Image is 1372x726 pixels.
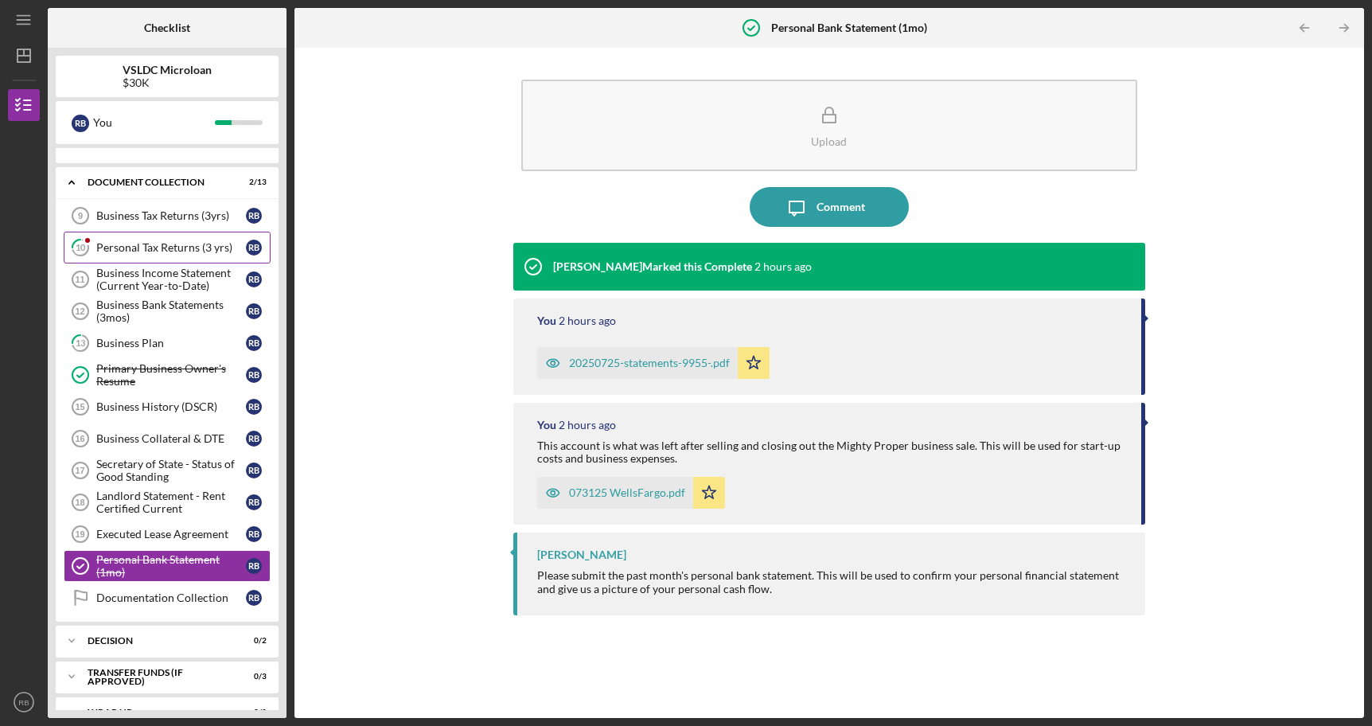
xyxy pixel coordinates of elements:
[537,569,1129,595] div: Please submit the past month's personal bank statement. This will be used to confirm your persona...
[246,208,262,224] div: R B
[18,698,29,707] text: RB
[246,303,262,319] div: R B
[246,431,262,447] div: R B
[246,240,262,256] div: R B
[93,109,215,136] div: You
[64,327,271,359] a: 13Business PlanRB
[246,590,262,606] div: R B
[537,439,1125,465] div: This account is what was left after selling and closing out the Mighty Proper business sale. This...
[88,668,227,686] div: Transfer Funds (If Approved)
[64,550,271,582] a: Personal Bank Statement (1mo)RB
[123,76,212,89] div: $30K
[238,672,267,681] div: 0 / 3
[64,486,271,518] a: 18Landlord Statement - Rent Certified CurrentRB
[72,115,89,132] div: R B
[96,209,246,222] div: Business Tax Returns (3yrs)
[64,200,271,232] a: 9Business Tax Returns (3yrs)RB
[238,178,267,187] div: 2 / 13
[8,686,40,718] button: RB
[569,357,730,369] div: 20250725-statements-9955-.pdf
[553,260,752,273] div: [PERSON_NAME] Marked this Complete
[76,243,86,253] tspan: 10
[246,367,262,383] div: R B
[96,362,246,388] div: Primary Business Owner's Resume
[246,335,262,351] div: R B
[246,463,262,478] div: R B
[96,490,246,515] div: Landlord Statement - Rent Certified Current
[521,80,1137,171] button: Upload
[771,21,927,34] b: Personal Bank Statement (1mo)
[754,260,812,273] time: 2025-08-15 23:27
[75,306,84,316] tspan: 12
[246,271,262,287] div: R B
[569,486,685,499] div: 073125 WellsFargo.pdf
[75,466,84,475] tspan: 17
[75,402,84,412] tspan: 15
[96,337,246,349] div: Business Plan
[123,64,212,76] b: VSLDC Microloan
[811,135,847,147] div: Upload
[64,359,271,391] a: Primary Business Owner's ResumeRB
[75,529,84,539] tspan: 19
[559,314,616,327] time: 2025-08-15 22:46
[96,458,246,483] div: Secretary of State - Status of Good Standing
[246,526,262,542] div: R B
[96,432,246,445] div: Business Collateral & DTE
[96,553,246,579] div: Personal Bank Statement (1mo)
[238,636,267,646] div: 0 / 2
[88,178,227,187] div: Document Collection
[76,338,85,349] tspan: 13
[144,21,190,34] b: Checklist
[238,708,267,717] div: 0 / 2
[246,494,262,510] div: R B
[96,267,246,292] div: Business Income Statement (Current Year-to-Date)
[537,347,770,379] button: 20250725-statements-9955-.pdf
[96,528,246,541] div: Executed Lease Agreement
[64,423,271,455] a: 16Business Collateral & DTERB
[96,241,246,254] div: Personal Tax Returns (3 yrs)
[64,455,271,486] a: 17Secretary of State - Status of Good StandingRB
[64,123,271,155] a: 8Debt ScheduleRB
[64,295,271,327] a: 12Business Bank Statements (3mos)RB
[537,548,626,561] div: [PERSON_NAME]
[537,314,556,327] div: You
[75,275,84,284] tspan: 11
[817,187,865,227] div: Comment
[64,263,271,295] a: 11Business Income Statement (Current Year-to-Date)RB
[96,299,246,324] div: Business Bank Statements (3mos)
[78,211,83,221] tspan: 9
[750,187,909,227] button: Comment
[75,434,84,443] tspan: 16
[559,419,616,431] time: 2025-08-15 22:42
[64,518,271,550] a: 19Executed Lease AgreementRB
[246,558,262,574] div: R B
[96,591,246,604] div: Documentation Collection
[96,400,246,413] div: Business History (DSCR)
[88,708,227,717] div: Wrap Up
[75,498,84,507] tspan: 18
[88,636,227,646] div: Decision
[537,419,556,431] div: You
[64,582,271,614] a: Documentation CollectionRB
[64,391,271,423] a: 15Business History (DSCR)RB
[64,232,271,263] a: 10Personal Tax Returns (3 yrs)RB
[537,477,725,509] button: 073125 WellsFargo.pdf
[246,399,262,415] div: R B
